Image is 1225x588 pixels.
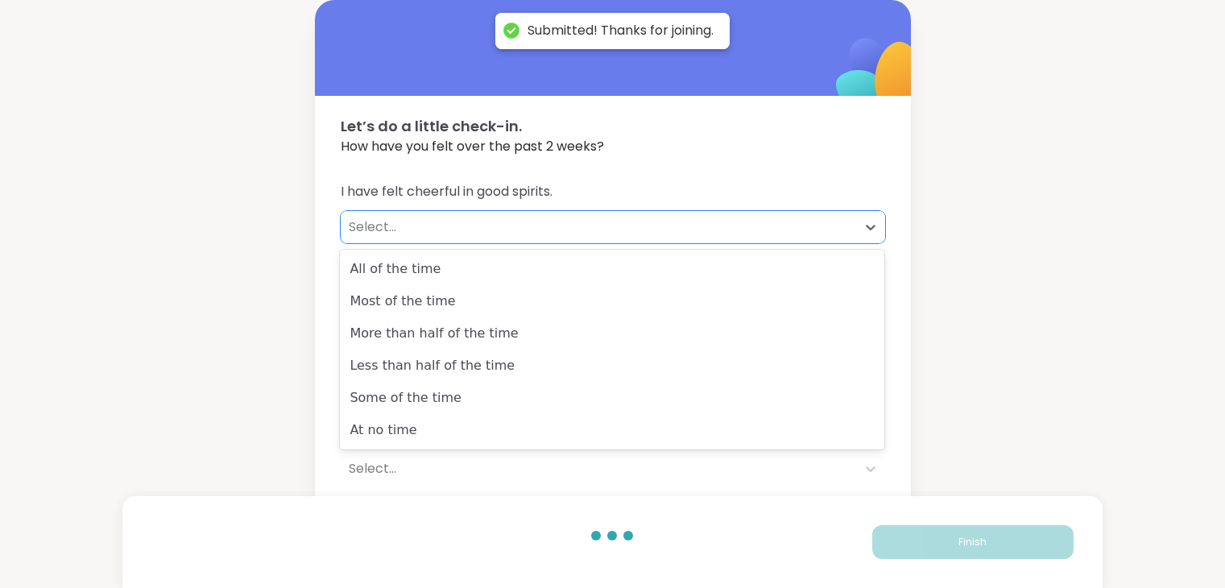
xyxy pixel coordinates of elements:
[340,414,884,446] div: At no time
[340,317,884,350] div: More than half of the time
[349,459,848,478] div: Select...
[528,23,714,39] div: Submitted! Thanks for joining.
[341,137,885,156] span: How have you felt over the past 2 weeks?
[958,535,987,549] span: Finish
[340,382,884,414] div: Some of the time
[340,350,884,382] div: Less than half of the time
[349,217,848,237] div: Select...
[340,253,884,285] div: All of the time
[872,525,1074,559] button: Finish
[341,182,885,201] span: I have felt cheerful in good spirits.
[340,285,884,317] div: Most of the time
[341,115,885,137] span: Let’s do a little check-in.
